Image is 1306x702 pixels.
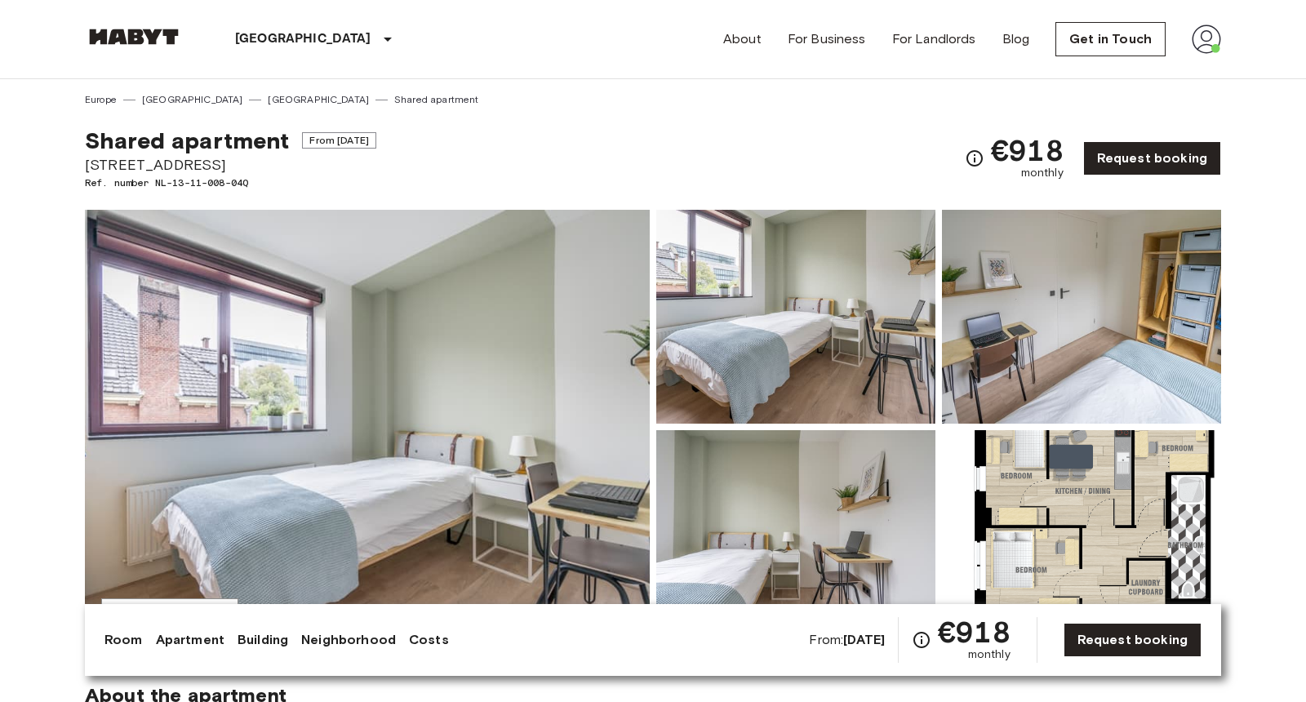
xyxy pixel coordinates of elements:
[656,210,935,424] img: Picture of unit NL-13-11-008-04Q
[965,149,984,168] svg: Check cost overview for full price breakdown. Please note that discounts apply to new joiners onl...
[1002,29,1030,49] a: Blog
[723,29,762,49] a: About
[1083,141,1221,175] a: Request booking
[1192,24,1221,54] img: avatar
[912,630,931,650] svg: Check cost overview for full price breakdown. Please note that discounts apply to new joiners onl...
[991,136,1064,165] span: €918
[101,598,238,629] button: Show all photos
[85,175,376,190] span: Ref. number NL-13-11-008-04Q
[1055,22,1166,56] a: Get in Touch
[843,632,885,647] b: [DATE]
[938,617,1011,646] span: €918
[156,630,224,650] a: Apartment
[1021,165,1064,181] span: monthly
[85,210,650,644] img: Marketing picture of unit NL-13-11-008-04Q
[104,630,143,650] a: Room
[809,631,885,649] span: From:
[235,29,371,49] p: [GEOGRAPHIC_DATA]
[892,29,976,49] a: For Landlords
[656,430,935,644] img: Picture of unit NL-13-11-008-04Q
[85,29,183,45] img: Habyt
[301,630,396,650] a: Neighborhood
[268,92,369,107] a: [GEOGRAPHIC_DATA]
[942,210,1221,424] img: Picture of unit NL-13-11-008-04Q
[788,29,866,49] a: For Business
[409,630,449,650] a: Costs
[142,92,243,107] a: [GEOGRAPHIC_DATA]
[238,630,288,650] a: Building
[85,154,376,175] span: [STREET_ADDRESS]
[85,127,289,154] span: Shared apartment
[85,92,117,107] a: Europe
[394,92,478,107] a: Shared apartment
[1064,623,1202,657] a: Request booking
[968,646,1011,663] span: monthly
[302,132,376,149] span: From [DATE]
[942,430,1221,644] img: Picture of unit NL-13-11-008-04Q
